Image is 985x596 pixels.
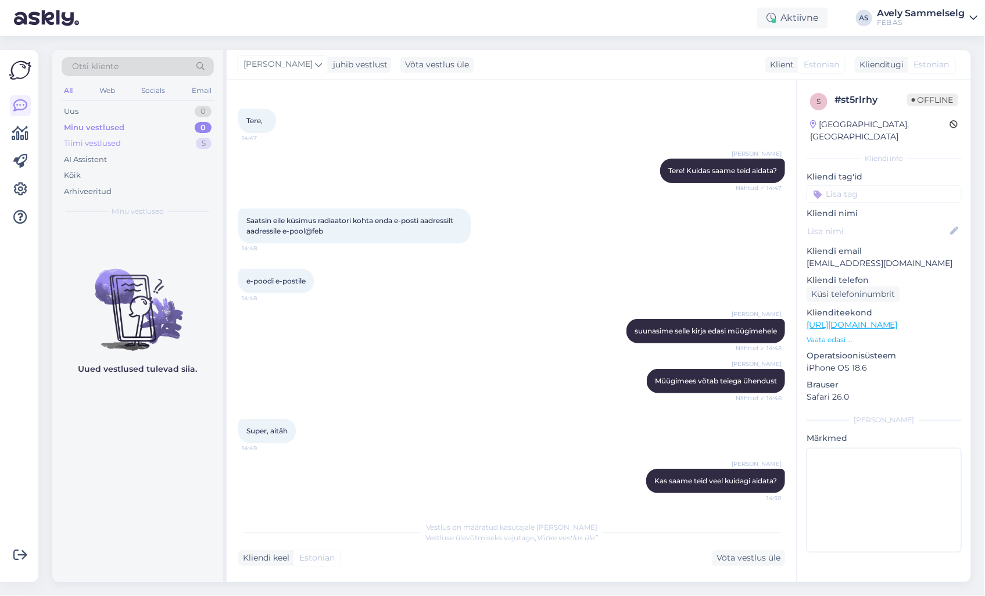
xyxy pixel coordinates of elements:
[810,119,950,143] div: [GEOGRAPHIC_DATA], [GEOGRAPHIC_DATA]
[64,154,107,166] div: AI Assistent
[807,274,962,286] p: Kliendi telefon
[807,185,962,203] input: Lisa tag
[914,59,950,71] span: Estonian
[635,326,777,335] span: suunasime selle kirja edasi müügimehele
[62,83,75,98] div: All
[78,363,198,375] p: Uued vestlused tulevad siia.
[64,170,81,181] div: Kõik
[807,171,962,183] p: Kliendi tag'id
[807,286,900,302] div: Küsi telefoninumbrit
[425,533,598,542] span: Vestluse ülevõtmiseks vajutage
[877,9,978,27] a: Avely SammelselgFEB AS
[189,83,214,98] div: Email
[195,122,212,134] div: 0
[195,106,212,117] div: 0
[856,10,872,26] div: AS
[807,245,962,257] p: Kliendi email
[765,59,794,71] div: Klient
[807,153,962,164] div: Kliendi info
[655,376,777,385] span: Müügimees võtab teiega ühendust
[668,166,777,175] span: Tere! Kuidas saame teid aidata?
[807,307,962,319] p: Klienditeekond
[855,59,904,71] div: Klienditugi
[804,59,839,71] span: Estonian
[534,533,598,542] i: „Võtke vestlus üle”
[9,59,31,81] img: Askly Logo
[328,59,388,71] div: juhib vestlust
[242,134,285,142] span: 14:47
[807,319,898,330] a: [URL][DOMAIN_NAME]
[738,494,782,502] span: 14:50
[242,294,285,303] span: 14:48
[732,360,782,368] span: [PERSON_NAME]
[64,186,112,198] div: Arhiveeritud
[807,415,962,425] div: [PERSON_NAME]
[400,57,474,73] div: Võta vestlus üle
[736,394,782,403] span: Nähtud ✓ 14:48
[242,444,285,453] span: 14:49
[196,138,212,149] div: 5
[807,257,962,270] p: [EMAIL_ADDRESS][DOMAIN_NAME]
[807,225,948,238] input: Lisa nimi
[807,362,962,374] p: iPhone OS 18.6
[807,207,962,220] p: Kliendi nimi
[242,244,285,253] span: 14:48
[807,391,962,403] p: Safari 26.0
[246,216,455,235] span: Saatsin eile küsimus radiaatori kohta enda e-posti aadressilt aadressile e-pool@feb
[877,18,965,27] div: FEB AS
[64,138,121,149] div: Tiimi vestlused
[732,459,782,468] span: [PERSON_NAME]
[243,58,313,71] span: [PERSON_NAME]
[246,277,306,285] span: e-poodi e-postile
[97,83,117,98] div: Web
[72,60,119,73] span: Otsi kliente
[139,83,167,98] div: Socials
[246,426,288,435] span: Super, aitäh
[732,149,782,158] span: [PERSON_NAME]
[64,106,78,117] div: Uus
[64,122,124,134] div: Minu vestlused
[736,184,782,192] span: Nähtud ✓ 14:47
[52,248,223,353] img: No chats
[877,9,965,18] div: Avely Sammelselg
[238,552,289,564] div: Kliendi keel
[757,8,828,28] div: Aktiivne
[712,550,785,566] div: Võta vestlus üle
[807,432,962,444] p: Märkmed
[654,476,777,485] span: Kas saame teid veel kuidagi aidata?
[807,335,962,345] p: Vaata edasi ...
[817,97,821,106] span: s
[807,379,962,391] p: Brauser
[426,523,597,532] span: Vestlus on määratud kasutajale [PERSON_NAME]
[299,552,335,564] span: Estonian
[246,116,263,125] span: Tere,
[907,94,958,106] span: Offline
[834,93,907,107] div: # st5rlrhy
[732,310,782,318] span: [PERSON_NAME]
[736,344,782,353] span: Nähtud ✓ 14:48
[807,350,962,362] p: Operatsioonisüsteem
[112,206,164,217] span: Minu vestlused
